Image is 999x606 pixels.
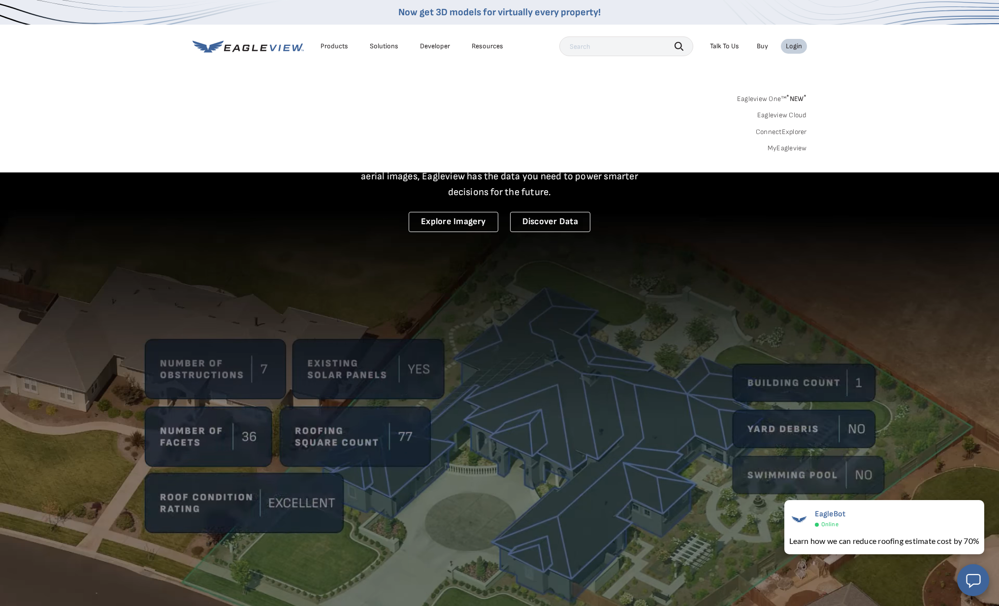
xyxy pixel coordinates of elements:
[409,212,498,232] a: Explore Imagery
[321,42,348,51] div: Products
[737,92,807,103] a: Eagleview One™*NEW*
[815,509,846,519] span: EagleBot
[559,36,693,56] input: Search
[349,153,650,200] p: A new era starts here. Built on more than 3.5 billion high-resolution aerial images, Eagleview ha...
[789,509,809,529] img: EagleBot
[789,535,979,547] div: Learn how we can reduce roofing estimate cost by 70%
[957,564,989,596] button: Open chat window
[420,42,450,51] a: Developer
[710,42,739,51] div: Talk To Us
[472,42,503,51] div: Resources
[786,42,802,51] div: Login
[786,95,806,103] span: NEW
[757,111,807,120] a: Eagleview Cloud
[510,212,590,232] a: Discover Data
[756,128,807,136] a: ConnectExplorer
[757,42,768,51] a: Buy
[821,521,838,528] span: Online
[370,42,398,51] div: Solutions
[768,144,807,153] a: MyEagleview
[398,6,601,18] a: Now get 3D models for virtually every property!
